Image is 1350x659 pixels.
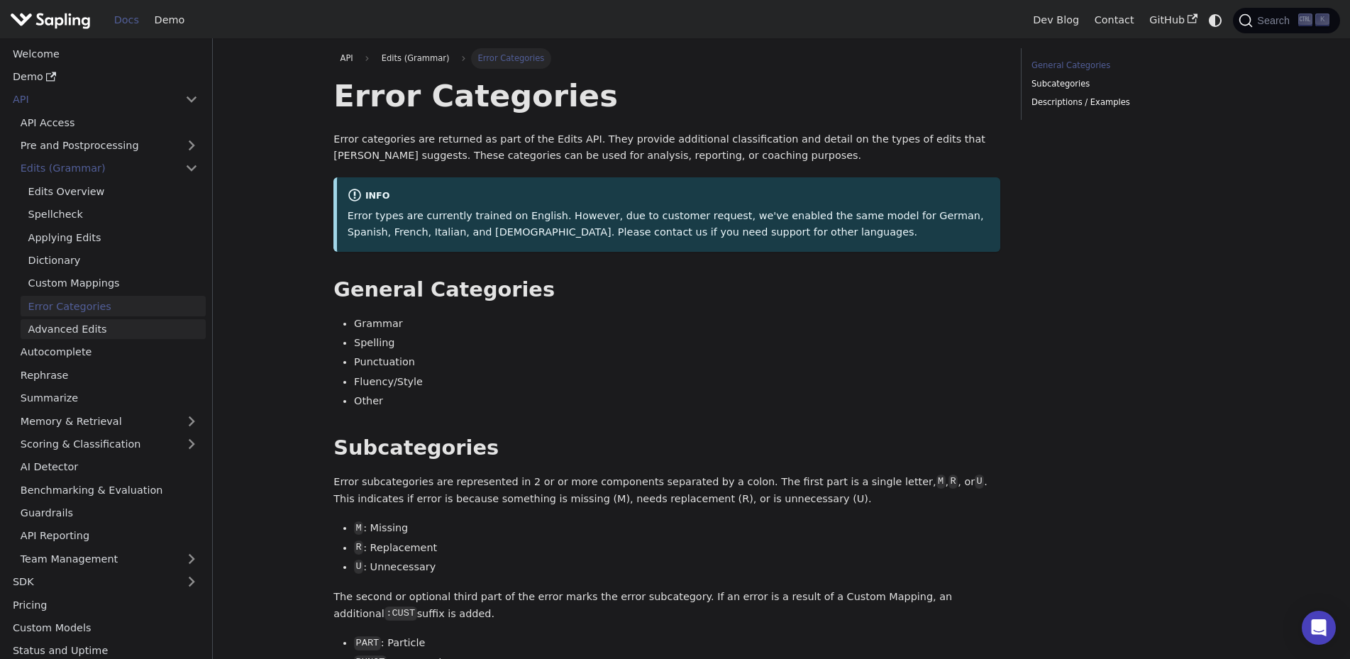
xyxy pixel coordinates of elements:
[13,503,206,524] a: Guardrails
[948,475,958,489] code: R
[354,521,363,536] code: M
[354,354,1000,371] li: Punctuation
[13,411,206,431] a: Memory & Retrieval
[147,9,192,31] a: Demo
[1141,9,1205,31] a: GitHub
[333,436,1000,461] h2: Subcategories
[13,365,206,385] a: Rephrase
[13,342,206,362] a: Autocomplete
[5,43,206,64] a: Welcome
[13,548,206,569] a: Team Management
[333,589,1000,623] p: The second or optional third part of the error marks the error subcategory. If an error is a resu...
[5,594,206,615] a: Pricing
[348,208,990,242] p: Error types are currently trained on English. However, due to customer request, we've enabled the...
[1233,8,1339,33] button: Search (Ctrl+K)
[1253,15,1298,26] span: Search
[1031,96,1224,109] a: Descriptions / Examples
[354,520,1000,537] li: : Missing
[354,636,381,650] code: PART
[21,296,206,316] a: Error Categories
[106,9,147,31] a: Docs
[13,158,206,179] a: Edits (Grammar)
[1302,611,1336,645] div: Open Intercom Messenger
[333,474,1000,508] p: Error subcategories are represented in 2 or or more components separated by a colon. The first pa...
[5,89,177,110] a: API
[10,10,96,31] a: Sapling.ai
[5,572,177,592] a: SDK
[1031,59,1224,72] a: General Categories
[5,67,206,87] a: Demo
[21,227,206,248] a: Applying Edits
[354,560,363,574] code: U
[936,475,946,489] code: M
[354,335,1000,352] li: Spelling
[354,635,1000,652] li: : Particle
[354,316,1000,333] li: Grammar
[348,188,990,205] div: info
[1205,10,1226,31] button: Switch between dark and light mode (currently system mode)
[13,457,206,477] a: AI Detector
[333,48,1000,68] nav: Breadcrumbs
[10,10,91,31] img: Sapling.ai
[354,541,363,555] code: R
[1315,13,1329,26] kbd: K
[13,480,206,500] a: Benchmarking & Evaluation
[5,618,206,638] a: Custom Models
[1031,77,1224,91] a: Subcategories
[354,393,1000,410] li: Other
[975,475,984,489] code: U
[13,135,206,156] a: Pre and Postprocessing
[333,277,1000,303] h2: General Categories
[354,540,1000,557] li: : Replacement
[341,53,353,63] span: API
[471,48,550,68] span: Error Categories
[177,89,206,110] button: Collapse sidebar category 'API'
[13,526,206,546] a: API Reporting
[1025,9,1086,31] a: Dev Blog
[333,131,1000,165] p: Error categories are returned as part of the Edits API. They provide additional classification an...
[177,572,206,592] button: Expand sidebar category 'SDK'
[21,273,206,294] a: Custom Mappings
[384,607,417,621] code: :CUST
[13,434,206,455] a: Scoring & Classification
[333,48,360,68] a: API
[354,374,1000,391] li: Fluency/Style
[21,204,206,225] a: Spellcheck
[21,250,206,271] a: Dictionary
[333,77,1000,115] h1: Error Categories
[13,388,206,409] a: Summarize
[1087,9,1142,31] a: Contact
[21,319,206,340] a: Advanced Edits
[375,48,455,68] span: Edits (Grammar)
[13,112,206,133] a: API Access
[21,181,206,201] a: Edits Overview
[354,559,1000,576] li: : Unnecessary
